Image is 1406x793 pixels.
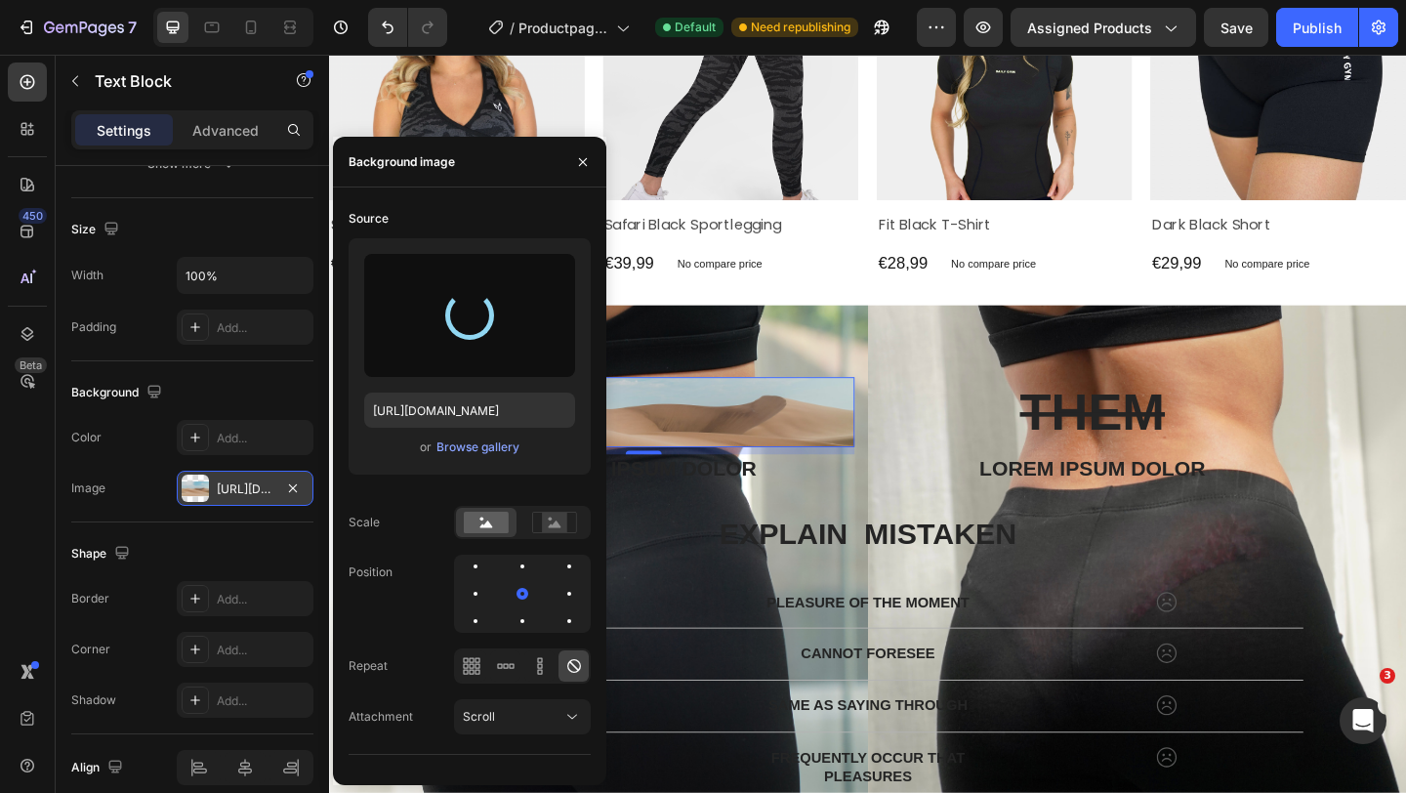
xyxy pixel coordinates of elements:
[1220,20,1253,36] span: Save
[97,120,151,141] p: Settings
[349,657,388,675] div: Repeat
[893,214,951,240] div: €29,99
[349,708,413,726] div: Attachment
[114,437,569,466] p: Lorem ipsum dolor
[518,18,608,38] span: Productpagina
[436,438,519,456] div: Browse gallery
[249,584,272,606] img: gempages_432750572815254551-a8dbcb98-7050-4447-ba7b-34b244cf12ff.svg
[368,8,447,47] div: Undo/Redo
[435,438,520,457] button: Browse gallery
[349,210,389,228] div: Source
[137,323,203,341] div: Text Block
[1027,18,1152,38] span: Assigned Products
[71,217,123,243] div: Size
[71,267,103,284] div: Width
[1293,18,1342,38] div: Publish
[71,755,127,781] div: Align
[463,709,495,724] span: Scroll
[439,642,731,662] p: cannot foresee
[249,753,272,775] img: gempages_432750572815254551-a8dbcb98-7050-4447-ba7b-34b244cf12ff.svg
[893,174,1172,198] h2: Dark Black Short
[19,208,47,224] div: 450
[128,16,137,39] p: 7
[217,692,309,710] div: Add...
[71,429,102,446] div: Color
[1380,668,1395,684] span: 3
[675,19,716,36] span: Default
[899,696,923,719] img: gempages_432750572815254551-ed9ddb4d-ddf4-4ae7-ae73-be6a5f452558.svg
[596,214,653,240] div: €28,99
[8,8,145,47] button: 7
[249,640,272,662] img: gempages_432750572815254551-a8dbcb98-7050-4447-ba7b-34b244cf12ff.svg
[71,590,109,607] div: Border
[1011,8,1196,47] button: Assigned Products
[249,696,272,719] img: gempages_432750572815254551-a8dbcb98-7050-4447-ba7b-34b244cf12ff.svg
[329,55,1406,793] iframe: Design area
[71,380,166,406] div: Background
[217,319,309,337] div: Add...
[95,69,261,93] p: Text Block
[510,18,515,38] span: /
[899,640,923,662] img: gempages_432750572815254551-ed9ddb4d-ddf4-4ae7-ae73-be6a5f452558.svg
[71,641,110,658] div: Corner
[596,174,874,198] h2: Fit Black T-Shirt
[114,501,1057,543] p: explain mistaken
[751,357,908,420] s: THEM
[298,174,576,198] h2: Safari Black Sportlegging
[349,563,393,581] div: Position
[677,222,769,233] p: No compare price
[192,120,259,141] p: Advanced
[1204,8,1268,47] button: Save
[217,430,309,447] div: Add...
[112,351,571,427] div: Rich Text Editor. Editing area: main
[217,642,309,659] div: Add...
[899,753,923,775] img: gempages_432750572815254551-ed9ddb4d-ddf4-4ae7-ae73-be6a5f452558.svg
[178,258,312,293] input: Auto
[15,357,47,373] div: Beta
[349,514,380,531] div: Scale
[420,436,432,459] span: or
[217,591,309,608] div: Add...
[439,698,731,719] p: same as saying through
[439,586,731,606] p: pleasure of the moment
[602,437,1057,466] p: Lorem ipsum dolor
[454,699,591,734] button: Scroll
[379,222,472,233] p: No compare price
[217,480,273,498] div: [URL][DOMAIN_NAME]
[1276,8,1358,47] button: Publish
[71,691,116,709] div: Shadow
[298,214,355,240] div: €39,99
[974,222,1067,233] p: No compare price
[899,584,923,606] img: gempages_432750572815254551-ed9ddb4d-ddf4-4ae7-ae73-be6a5f452558.svg
[1340,697,1386,744] iframe: Intercom live chat
[751,19,850,36] span: Need republishing
[349,153,455,171] div: Background image
[71,480,105,497] div: Image
[364,393,575,428] input: https://example.com/image.jpg
[71,318,116,336] div: Padding
[71,541,134,567] div: Shape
